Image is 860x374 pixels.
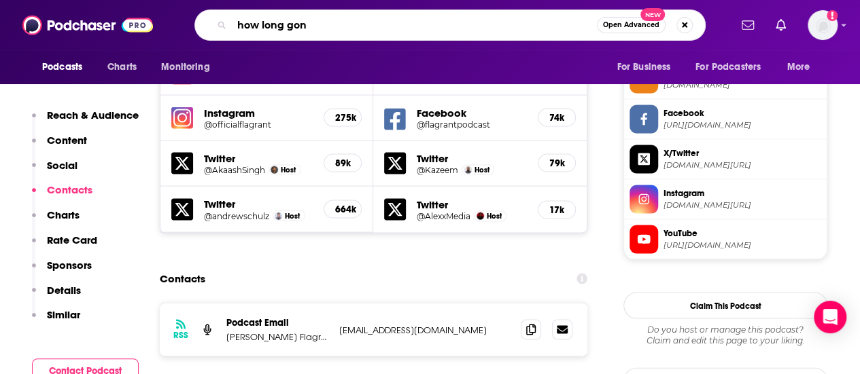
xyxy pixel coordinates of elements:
[630,185,821,213] a: Instagram[DOMAIN_NAME][URL]
[464,166,472,173] img: Kazeem Famuyide
[47,183,92,196] p: Contacts
[271,166,278,173] img: Akaash Singh
[204,210,269,221] a: @andrewschulz
[285,211,300,220] span: Host
[226,331,328,342] p: [PERSON_NAME] Flagrant 2 with [PERSON_NAME] and [PERSON_NAME]
[47,284,81,297] p: Details
[549,157,564,168] h5: 79k
[664,79,821,90] span: feeds.soundcloud.com
[778,54,827,80] button: open menu
[42,58,82,77] span: Podcasts
[475,165,489,174] span: Host
[787,58,810,77] span: More
[664,187,821,199] span: Instagram
[664,227,821,239] span: YouTube
[814,301,846,333] div: Open Intercom Messenger
[204,164,265,174] a: @AkaashSingh
[32,159,78,184] button: Social
[623,324,827,345] div: Claim and edit this page to your liking.
[47,259,92,272] p: Sponsors
[32,284,81,309] button: Details
[417,198,526,210] h5: Twitter
[33,54,100,80] button: open menu
[630,225,821,253] a: YouTube[URL][DOMAIN_NAME]
[47,308,80,321] p: Similar
[808,10,838,40] img: User Profile
[204,119,313,129] a: @officialflagrant
[827,10,838,21] svg: Add a profile image
[695,58,761,77] span: For Podcasters
[152,54,227,80] button: open menu
[32,208,80,233] button: Charts
[603,22,659,29] span: Open Advanced
[417,151,526,164] h5: Twitter
[232,14,597,36] input: Search podcasts, credits, & more...
[549,204,564,215] h5: 17k
[808,10,838,40] span: Logged in as jillsiegel
[687,54,780,80] button: open menu
[664,119,821,130] span: https://www.facebook.com/flagrantpodcast
[335,157,350,168] h5: 89k
[226,316,328,328] p: Podcast Email
[32,308,80,333] button: Similar
[107,58,137,77] span: Charts
[736,14,759,37] a: Show notifications dropdown
[161,58,209,77] span: Monitoring
[640,8,665,21] span: New
[22,12,153,38] img: Podchaser - Follow, Share and Rate Podcasts
[417,106,526,119] h5: Facebook
[47,134,87,147] p: Content
[204,106,313,119] h5: Instagram
[32,109,139,134] button: Reach & Audience
[194,10,706,41] div: Search podcasts, credits, & more...
[47,233,97,246] p: Rate Card
[99,54,145,80] a: Charts
[549,111,564,123] h5: 74k
[477,212,484,219] img: Alexx Media
[417,164,458,174] a: @Kazeem
[623,292,827,318] button: Claim This Podcast
[664,107,821,119] span: Facebook
[171,107,193,128] img: iconImage
[32,259,92,284] button: Sponsors
[47,109,139,121] p: Reach & Audience
[664,240,821,250] span: https://www.youtube.com/@OfficialFlagrant
[617,58,670,77] span: For Business
[32,183,92,208] button: Contacts
[630,145,821,173] a: X/Twitter[DOMAIN_NAME][URL]
[32,233,97,259] button: Rate Card
[47,208,80,221] p: Charts
[597,17,666,33] button: Open AdvancedNew
[160,265,205,291] h2: Contacts
[204,151,313,164] h5: Twitter
[664,147,821,159] span: X/Twitter
[335,203,350,214] h5: 664k
[204,197,313,210] h5: Twitter
[607,54,687,80] button: open menu
[630,105,821,133] a: Facebook[URL][DOMAIN_NAME]
[281,165,296,174] span: Host
[335,111,350,123] h5: 275k
[417,210,470,221] a: @AlexxMedia
[32,134,87,159] button: Content
[417,119,526,129] a: @flagrantpodcast
[664,160,821,170] span: twitter.com/Flagrant2Pods
[808,10,838,40] button: Show profile menu
[664,200,821,210] span: instagram.com/officialflagrant
[623,324,827,335] span: Do you host or manage this podcast?
[47,159,78,172] p: Social
[173,329,188,340] h3: RSS
[487,211,502,220] span: Host
[770,14,791,37] a: Show notifications dropdown
[339,324,510,335] p: [EMAIL_ADDRESS][DOMAIN_NAME]
[275,212,282,219] img: Andrew Schulz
